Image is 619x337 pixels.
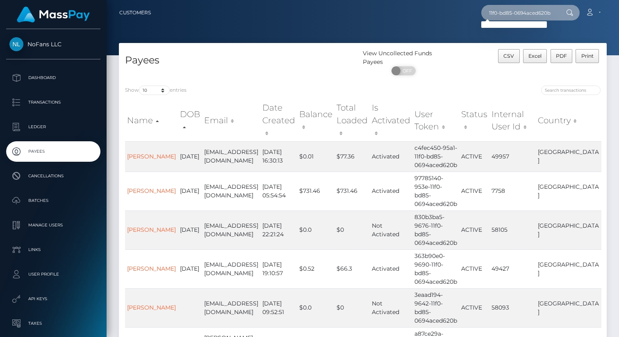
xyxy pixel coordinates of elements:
td: [DATE] 19:10:57 [260,249,297,288]
th: User Token: activate to sort column ascending [412,100,459,141]
td: [GEOGRAPHIC_DATA] [536,172,601,210]
td: ACTIVE [459,141,489,172]
p: Taxes [9,317,97,330]
a: User Profile [6,264,100,285]
th: Name: activate to sort column ascending [125,100,178,141]
th: Status: activate to sort column ascending [459,100,489,141]
input: Search... [481,5,558,20]
td: [EMAIL_ADDRESS][DOMAIN_NAME] [202,141,260,172]
a: Cancellations [6,166,100,186]
td: [EMAIL_ADDRESS][DOMAIN_NAME] [202,172,260,210]
td: [EMAIL_ADDRESS][DOMAIN_NAME] [202,288,260,327]
input: Search transactions [541,86,601,95]
td: $66.3 [335,249,370,288]
td: 49957 [489,141,536,172]
a: [PERSON_NAME] [127,226,176,233]
td: Not Activated [370,210,412,249]
td: $0.01 [297,141,335,172]
td: ACTIVE [459,288,489,327]
span: PDF [556,53,567,59]
td: Not Activated [370,288,412,327]
a: Dashboard [6,68,100,88]
td: [DATE] [178,210,202,249]
td: [DATE] 05:54:54 [260,172,297,210]
td: [DATE] 09:52:51 [260,288,297,327]
p: API Keys [9,293,97,305]
button: PDF [551,49,573,63]
label: Show entries [125,86,187,95]
button: CSV [498,49,520,63]
td: [DATE] [178,249,202,288]
td: 97785140-953e-11f0-bd85-0694aced620b [412,172,459,210]
td: $731.46 [335,172,370,210]
a: Payees [6,141,100,162]
span: CSV [503,53,514,59]
th: Country: activate to sort column ascending [536,100,601,141]
td: [DATE] [178,141,202,172]
p: User Profile [9,268,97,280]
td: $0.0 [297,288,335,327]
td: 363b90e0-9690-11f0-bd85-0694aced620b [412,249,459,288]
td: 58105 [489,210,536,249]
td: 3eaad194-9642-11f0-bd85-0694aced620b [412,288,459,327]
td: [DATE] [178,172,202,210]
td: $0.0 [297,210,335,249]
td: [EMAIL_ADDRESS][DOMAIN_NAME] [202,249,260,288]
img: MassPay Logo [17,7,90,23]
span: Print [581,53,594,59]
th: Balance: activate to sort column ascending [297,100,335,141]
td: [GEOGRAPHIC_DATA] [536,288,601,327]
a: Batches [6,190,100,211]
td: $0 [335,210,370,249]
img: NoFans LLC [9,37,23,51]
td: Activated [370,249,412,288]
a: API Keys [6,289,100,309]
td: Activated [370,172,412,210]
th: DOB: activate to sort column descending [178,100,202,141]
td: 830b3ba5-9676-11f0-bd85-0694aced620b [412,210,459,249]
td: $0 [335,288,370,327]
td: ACTIVE [459,249,489,288]
p: Payees [9,145,97,158]
th: Internal User Id: activate to sort column ascending [489,100,536,141]
a: [PERSON_NAME] [127,304,176,311]
td: c4fec450-95a1-11f0-bd85-0694aced620b [412,141,459,172]
span: Excel [528,53,542,59]
p: Manage Users [9,219,97,231]
td: [DATE] 22:21:24 [260,210,297,249]
a: Customers [119,4,151,21]
td: $77.36 [335,141,370,172]
td: [EMAIL_ADDRESS][DOMAIN_NAME] [202,210,260,249]
a: [PERSON_NAME] [127,187,176,195]
td: 58093 [489,288,536,327]
p: Transactions [9,96,97,109]
p: Dashboard [9,72,97,84]
td: ACTIVE [459,172,489,210]
th: Total Loaded: activate to sort column ascending [335,100,370,141]
th: Is Activated: activate to sort column ascending [370,100,412,141]
span: OFF [396,66,416,75]
td: Activated [370,141,412,172]
h4: Payees [125,53,357,68]
td: 49427 [489,249,536,288]
a: [PERSON_NAME] [127,265,176,272]
a: Links [6,240,100,260]
button: Excel [523,49,547,63]
a: Manage Users [6,215,100,235]
th: Email: activate to sort column ascending [202,100,260,141]
div: View Uncollected Funds Payees [363,49,444,66]
a: Taxes [6,313,100,334]
p: Ledger [9,121,97,133]
td: 7758 [489,172,536,210]
td: $731.46 [297,172,335,210]
a: Ledger [6,117,100,137]
p: Batches [9,195,97,207]
td: [GEOGRAPHIC_DATA] [536,210,601,249]
select: Showentries [139,86,170,95]
td: [DATE] 16:30:13 [260,141,297,172]
p: Links [9,244,97,256]
button: Print [576,49,599,63]
td: [GEOGRAPHIC_DATA] [536,141,601,172]
th: Date Created: activate to sort column ascending [260,100,297,141]
td: $0.52 [297,249,335,288]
